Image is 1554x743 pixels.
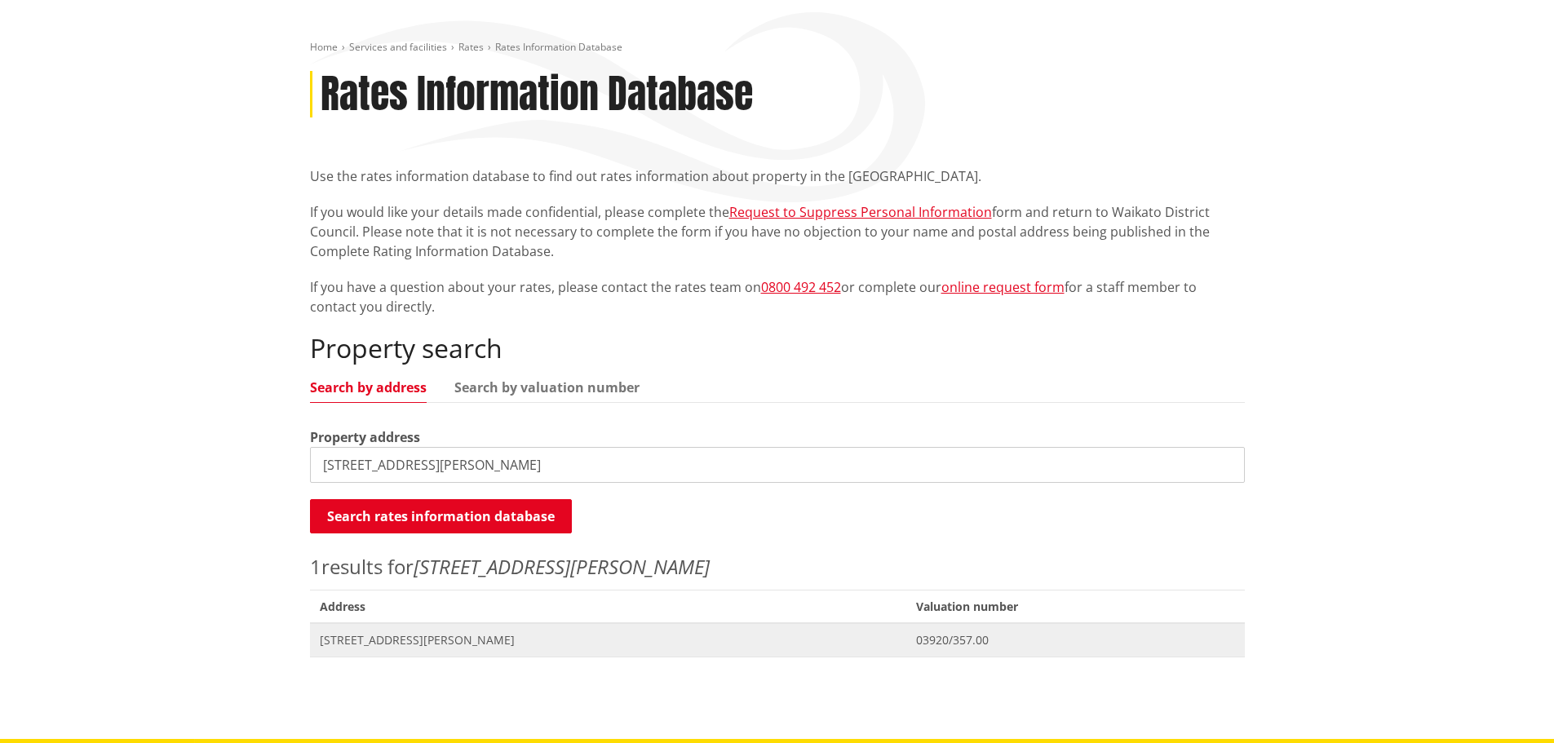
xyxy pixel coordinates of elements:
[320,632,897,648] span: [STREET_ADDRESS][PERSON_NAME]
[310,623,1245,657] a: [STREET_ADDRESS][PERSON_NAME] 03920/357.00
[310,202,1245,261] p: If you would like your details made confidential, please complete the form and return to Waikato ...
[906,590,1244,623] span: Valuation number
[310,333,1245,364] h2: Property search
[310,427,420,447] label: Property address
[310,552,1245,582] p: results for
[458,40,484,54] a: Rates
[310,41,1245,55] nav: breadcrumb
[414,553,710,580] em: [STREET_ADDRESS][PERSON_NAME]
[310,553,321,580] span: 1
[495,40,622,54] span: Rates Information Database
[729,203,992,221] a: Request to Suppress Personal Information
[349,40,447,54] a: Services and facilities
[310,381,427,394] a: Search by address
[310,40,338,54] a: Home
[916,632,1234,648] span: 03920/357.00
[1479,674,1538,733] iframe: Messenger Launcher
[310,277,1245,316] p: If you have a question about your rates, please contact the rates team on or complete our for a s...
[310,166,1245,186] p: Use the rates information database to find out rates information about property in the [GEOGRAPHI...
[454,381,640,394] a: Search by valuation number
[310,499,572,533] button: Search rates information database
[941,278,1065,296] a: online request form
[761,278,841,296] a: 0800 492 452
[321,71,753,118] h1: Rates Information Database
[310,590,907,623] span: Address
[310,447,1245,483] input: e.g. Duke Street NGARUAWAHIA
